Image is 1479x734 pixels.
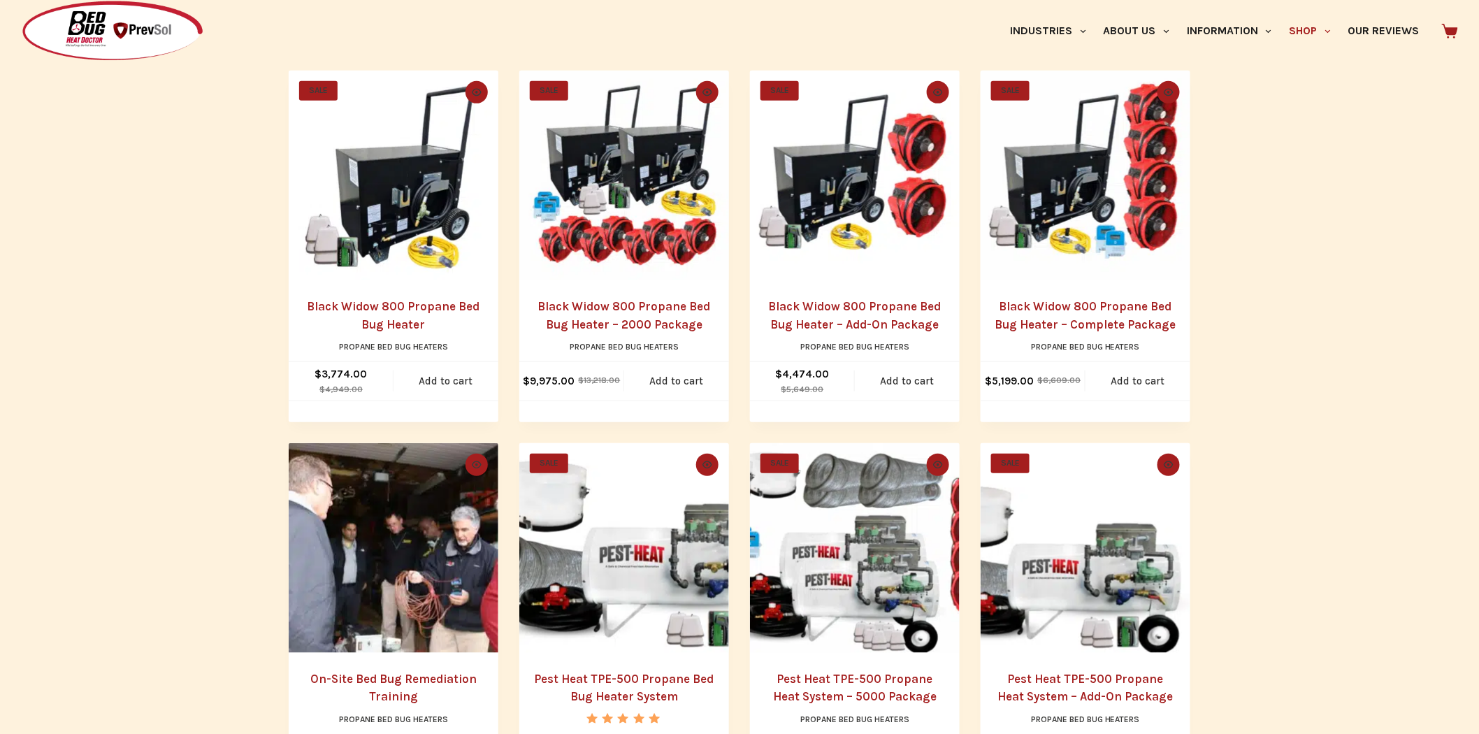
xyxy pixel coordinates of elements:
span: SALE [991,454,1030,473]
a: Black Widow 800 Propane Bed Bug Heater – Complete Package [995,299,1176,331]
bdi: 4,949.00 [319,384,363,394]
a: Propane Bed Bug Heaters [800,342,909,352]
button: Quick view toggle [466,454,488,476]
bdi: 5,199.00 [986,375,1034,387]
a: Propane Bed Bug Heaters [1031,714,1140,724]
bdi: 3,774.00 [315,368,368,380]
button: Quick view toggle [696,81,719,103]
button: Quick view toggle [1157,454,1180,476]
span: SALE [991,81,1030,101]
a: Propane Bed Bug Heaters [1031,342,1140,352]
a: On-Site Bed Bug Remediation Training [310,672,477,704]
a: Pest Heat TPE-500 Propane Heat System – 5000 Package [773,672,937,704]
span: SALE [760,454,799,473]
bdi: 5,649.00 [781,384,824,394]
a: On-Site Bed Bug Remediation Training [289,443,498,653]
span: $ [1038,375,1044,385]
a: Black Widow 800 Propane Bed Bug Heater [289,71,498,280]
a: Add to cart: “Black Widow 800 Propane Bed Bug Heater - Add-On Package” [855,362,960,401]
a: Propane Bed Bug Heaters [339,714,448,724]
a: Black Widow 800 Propane Bed Bug Heater – 2000 Package [538,299,711,331]
a: Propane Bed Bug Heaters [339,342,448,352]
span: SALE [299,81,338,101]
span: SALE [530,454,568,473]
span: $ [781,384,787,394]
div: Rated 5.00 out of 5 [586,713,661,724]
a: Add to cart: “Black Widow 800 Propane Bed Bug Heater” [394,362,498,401]
button: Quick view toggle [927,454,949,476]
a: Black Widow 800 Propane Bed Bug Heater [308,299,480,331]
a: Pest Heat TPE-500 Propane Heat System - 5000 Package [750,443,960,653]
button: Open LiveChat chat widget [11,6,53,48]
span: SALE [760,81,799,101]
a: Propane Bed Bug Heaters [570,342,679,352]
a: Propane Bed Bug Heaters [800,714,909,724]
a: Black Widow 800 Propane Bed Bug Heater - Complete Package [981,71,1190,280]
bdi: 13,218.00 [579,375,621,385]
a: Black Widow 800 Propane Bed Bug Heater - 2000 Package [519,71,729,280]
span: $ [524,375,531,387]
span: SALE [530,81,568,101]
a: Add to cart: “Black Widow 800 Propane Bed Bug Heater - Complete Package” [1085,362,1190,401]
a: Black Widow 800 Propane Bed Bug Heater – Add-On Package [769,299,941,331]
a: Pest Heat TPE-500 Propane Heat System – Add-On Package [998,672,1174,704]
button: Quick view toggle [927,81,949,103]
a: Pest Heat TPE-500 Propane Heat System - Add-On Package [981,443,1190,653]
span: $ [579,375,584,385]
span: $ [315,368,322,380]
span: $ [319,384,325,394]
a: Add to cart: “Black Widow 800 Propane Bed Bug Heater - 2000 Package” [624,362,729,401]
bdi: 4,474.00 [776,368,830,380]
bdi: 6,609.00 [1038,375,1081,385]
bdi: 9,975.00 [524,375,575,387]
span: $ [986,375,993,387]
button: Quick view toggle [1157,81,1180,103]
button: Quick view toggle [466,81,488,103]
a: Pest Heat TPE-500 Propane Bed Bug Heater System [519,443,729,653]
a: Black Widow 800 Propane Bed Bug Heater - Add-On Package [750,71,960,280]
span: $ [776,368,783,380]
button: Quick view toggle [696,454,719,476]
a: Pest Heat TPE-500 Propane Bed Bug Heater System [535,672,714,704]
